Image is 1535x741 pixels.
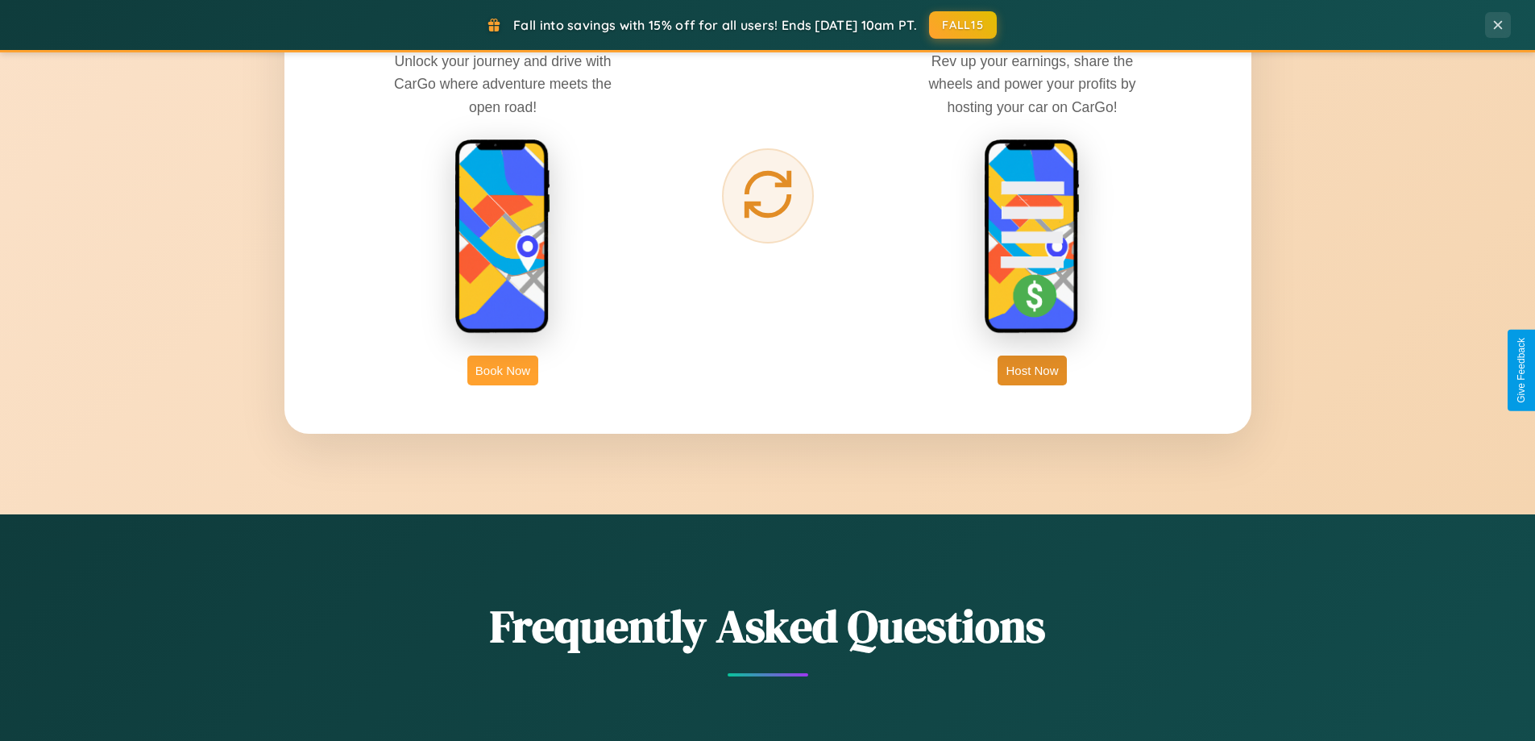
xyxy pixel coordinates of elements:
span: Fall into savings with 15% off for all users! Ends [DATE] 10am PT. [513,17,917,33]
p: Unlock your journey and drive with CarGo where adventure meets the open road! [382,50,624,118]
img: host phone [984,139,1081,335]
h2: Frequently Asked Questions [284,595,1251,657]
button: Book Now [467,356,538,385]
div: Give Feedback [1516,338,1527,403]
p: Rev up your earnings, share the wheels and power your profits by hosting your car on CarGo! [911,50,1153,118]
img: rent phone [454,139,551,335]
button: Host Now [998,356,1066,385]
button: FALL15 [929,11,997,39]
